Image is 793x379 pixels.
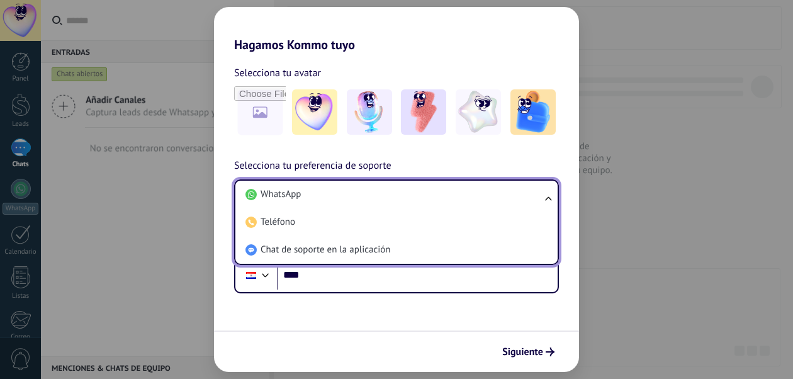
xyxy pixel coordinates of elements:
button: Siguiente [497,341,560,363]
div: Paraguay: + 595 [239,262,263,288]
span: Siguiente [502,348,543,356]
span: Chat de soporte en la aplicación [261,244,390,256]
img: -5.jpeg [510,89,556,135]
span: Teléfono [261,216,295,229]
img: -4.jpeg [456,89,501,135]
span: Selecciona tu preferencia de soporte [234,158,391,174]
img: -2.jpeg [347,89,392,135]
img: -1.jpeg [292,89,337,135]
span: WhatsApp [261,188,301,201]
img: -3.jpeg [401,89,446,135]
span: Selecciona tu avatar [234,65,321,81]
h2: Hagamos Kommo tuyo [214,7,579,52]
